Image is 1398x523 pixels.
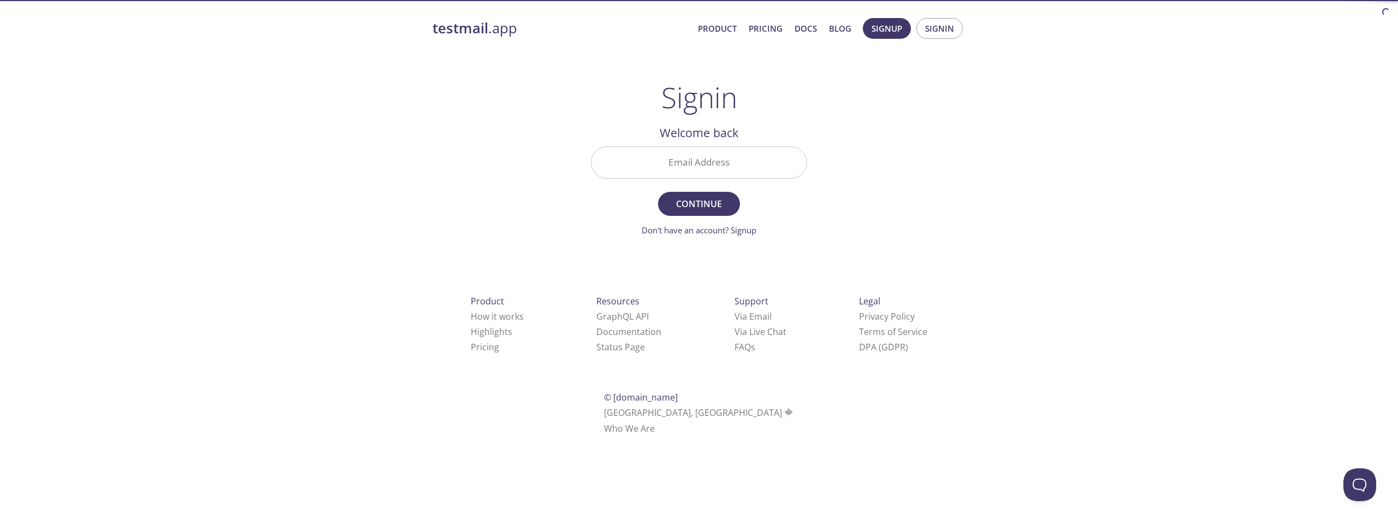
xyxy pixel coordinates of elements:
span: [GEOGRAPHIC_DATA], [GEOGRAPHIC_DATA] [604,407,795,419]
button: Continue [658,192,740,216]
a: Via Email [734,310,772,322]
a: GraphQL API [596,310,649,322]
a: Terms of Service [859,326,927,338]
a: How it works [471,310,524,322]
a: Pricing [471,341,499,353]
span: Signup [872,21,902,36]
a: Docs [795,21,817,36]
a: Highlights [471,326,512,338]
a: FAQ [734,341,755,353]
span: Continue [670,196,728,211]
a: Product [698,21,737,36]
a: Status Page [596,341,645,353]
a: Documentation [596,326,661,338]
strong: testmail [433,19,488,38]
iframe: Help Scout Beacon - Open [1343,468,1376,501]
h1: Signin [661,81,737,114]
a: Don't have an account? Signup [642,225,756,236]
span: s [751,341,755,353]
a: DPA (GDPR) [859,341,908,353]
button: Signin [916,18,963,39]
a: Privacy Policy [859,310,915,322]
span: Support [734,295,768,307]
a: Via Live Chat [734,326,786,338]
span: Product [471,295,504,307]
a: testmail.app [433,19,689,38]
a: Blog [829,21,851,36]
span: © [DOMAIN_NAME] [604,391,678,403]
a: Who We Are [604,422,655,434]
span: Signin [925,21,954,36]
h2: Welcome back [591,124,807,142]
button: Signup [863,18,911,39]
span: Legal [859,295,880,307]
a: Pricing [749,21,783,36]
span: Resources [596,295,639,307]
